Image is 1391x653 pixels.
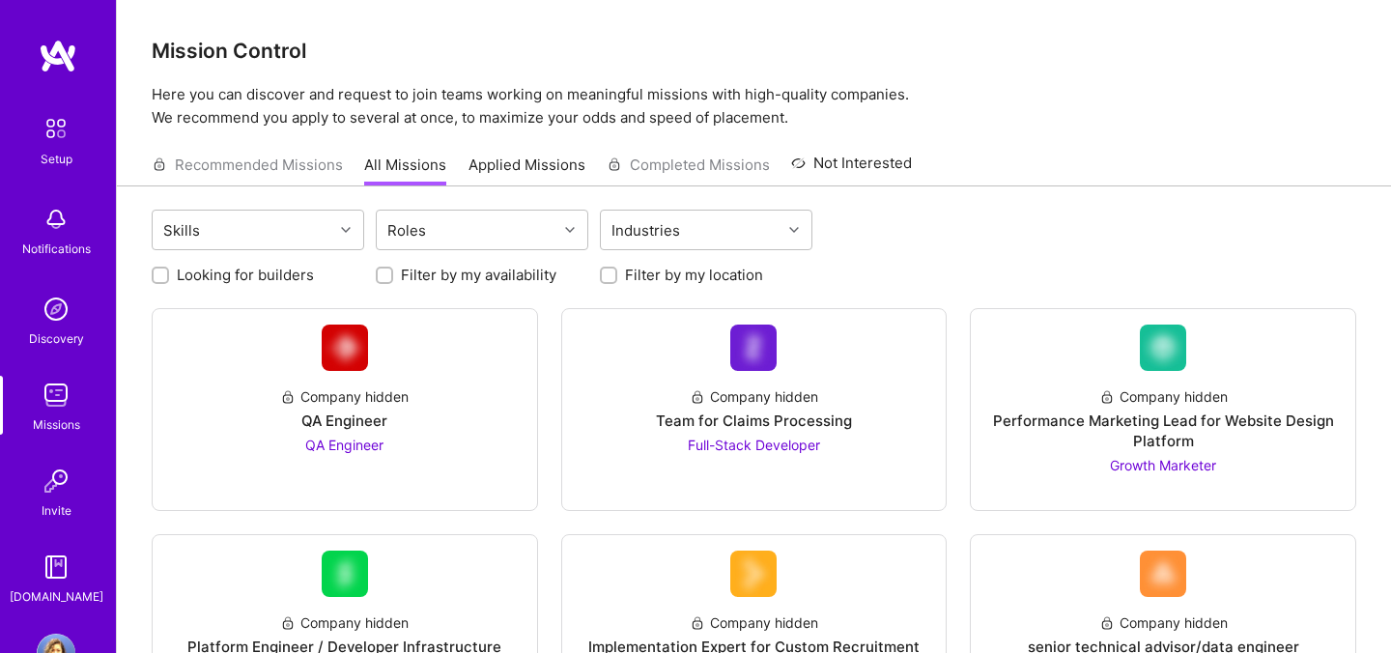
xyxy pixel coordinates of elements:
div: [DOMAIN_NAME] [10,586,103,607]
a: Company LogoCompany hiddenTeam for Claims ProcessingFull-Stack Developer [578,325,931,495]
div: Company hidden [280,612,409,633]
img: teamwork [37,376,75,414]
span: Full-Stack Developer [688,437,820,453]
img: Company Logo [730,325,777,371]
div: Company hidden [690,612,818,633]
div: Company hidden [690,386,818,407]
label: Filter by my availability [401,265,556,285]
div: Company hidden [1099,612,1228,633]
h3: Mission Control [152,39,1356,63]
div: QA Engineer [301,411,387,431]
div: Company hidden [280,386,409,407]
a: All Missions [364,155,446,186]
a: Not Interested [791,152,912,186]
div: Performance Marketing Lead for Website Design Platform [986,411,1340,451]
img: Company Logo [1140,325,1186,371]
img: setup [36,108,76,149]
i: icon Chevron [565,225,575,235]
p: Here you can discover and request to join teams working on meaningful missions with high-quality ... [152,83,1356,129]
label: Looking for builders [177,265,314,285]
label: Filter by my location [625,265,763,285]
div: Company hidden [1099,386,1228,407]
div: Team for Claims Processing [656,411,852,431]
img: logo [39,39,77,73]
div: Missions [33,414,80,435]
span: QA Engineer [305,437,383,453]
img: bell [37,200,75,239]
img: Company Logo [322,325,368,371]
img: Company Logo [322,551,368,597]
div: Setup [41,149,72,169]
img: guide book [37,548,75,586]
a: Company LogoCompany hiddenQA EngineerQA Engineer [168,325,522,495]
i: icon Chevron [789,225,799,235]
div: Skills [158,216,205,244]
img: Company Logo [730,551,777,597]
span: Growth Marketer [1110,457,1216,473]
a: Company LogoCompany hiddenPerformance Marketing Lead for Website Design PlatformGrowth Marketer [986,325,1340,495]
div: Discovery [29,328,84,349]
div: Roles [383,216,431,244]
img: Company Logo [1140,551,1186,597]
img: discovery [37,290,75,328]
div: Invite [42,500,71,521]
img: Invite [37,462,75,500]
div: Industries [607,216,685,244]
a: Applied Missions [468,155,585,186]
div: Notifications [22,239,91,259]
i: icon Chevron [341,225,351,235]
